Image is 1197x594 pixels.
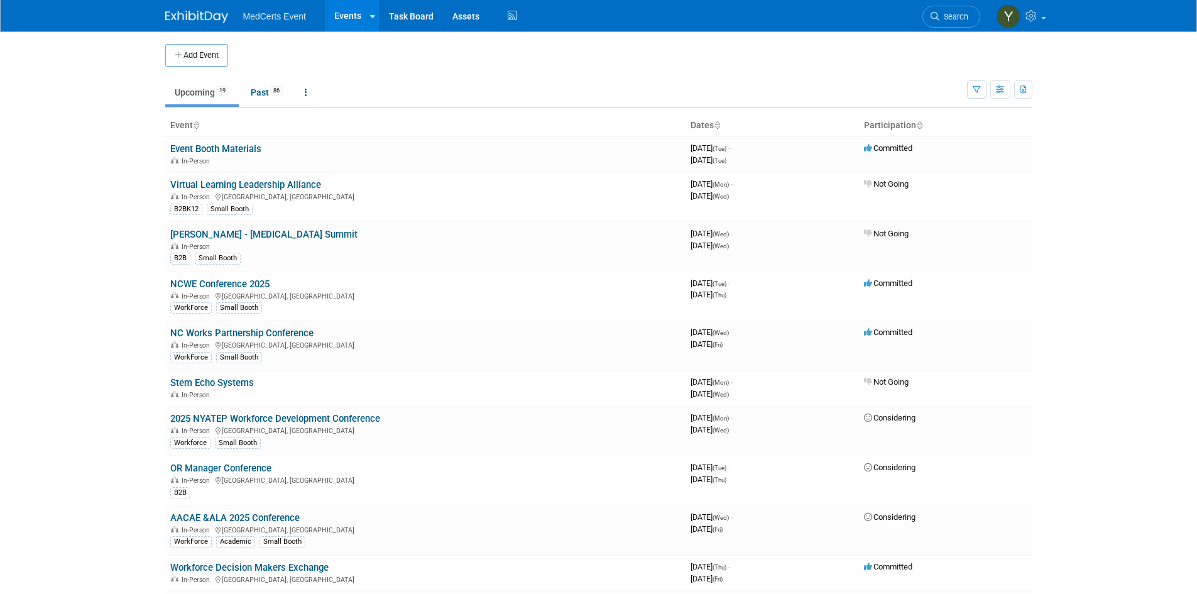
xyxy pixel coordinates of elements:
[171,243,178,249] img: In-Person Event
[170,536,212,547] div: WorkForce
[713,157,726,164] span: (Tue)
[728,562,730,571] span: -
[691,290,726,299] span: [DATE]
[170,278,270,290] a: NCWE Conference 2025
[170,327,314,339] a: NC Works Partnership Conference
[939,12,968,21] span: Search
[165,115,686,136] th: Event
[207,204,253,215] div: Small Booth
[691,574,723,583] span: [DATE]
[922,6,980,28] a: Search
[170,229,358,240] a: [PERSON_NAME] - [MEDICAL_DATA] Summit
[171,341,178,348] img: In-Person Event
[728,278,730,288] span: -
[713,329,729,336] span: (Wed)
[916,120,922,130] a: Sort by Participation Type
[864,143,912,153] span: Committed
[170,562,329,573] a: Workforce Decision Makers Exchange
[170,425,680,435] div: [GEOGRAPHIC_DATA], [GEOGRAPHIC_DATA]
[170,253,190,264] div: B2B
[713,514,729,521] span: (Wed)
[713,231,729,238] span: (Wed)
[691,327,733,337] span: [DATE]
[170,512,300,524] a: AACAE &ALA 2025 Conference
[864,377,909,387] span: Not Going
[691,475,726,484] span: [DATE]
[691,377,733,387] span: [DATE]
[691,339,723,349] span: [DATE]
[182,292,214,300] span: In-Person
[170,413,380,424] a: 2025 NYATEP Workforce Development Conference
[713,391,729,398] span: (Wed)
[728,463,730,472] span: -
[731,512,733,522] span: -
[270,86,283,96] span: 86
[170,524,680,534] div: [GEOGRAPHIC_DATA], [GEOGRAPHIC_DATA]
[691,179,733,189] span: [DATE]
[713,526,723,533] span: (Fri)
[171,526,178,532] img: In-Person Event
[864,562,912,571] span: Committed
[182,476,214,485] span: In-Person
[713,476,726,483] span: (Thu)
[713,576,723,583] span: (Fri)
[713,427,729,434] span: (Wed)
[170,352,212,363] div: WorkForce
[713,243,729,250] span: (Wed)
[731,327,733,337] span: -
[691,425,729,434] span: [DATE]
[171,157,178,163] img: In-Person Event
[171,292,178,299] img: In-Person Event
[170,475,680,485] div: [GEOGRAPHIC_DATA], [GEOGRAPHIC_DATA]
[691,524,723,534] span: [DATE]
[216,86,229,96] span: 19
[195,253,241,264] div: Small Booth
[691,229,733,238] span: [DATE]
[864,179,909,189] span: Not Going
[859,115,1032,136] th: Participation
[182,427,214,435] span: In-Person
[241,80,293,104] a: Past86
[170,143,261,155] a: Event Booth Materials
[731,377,733,387] span: -
[170,377,254,388] a: Stem Echo Systems
[731,229,733,238] span: -
[691,241,729,250] span: [DATE]
[713,181,729,188] span: (Mon)
[731,179,733,189] span: -
[691,512,733,522] span: [DATE]
[731,413,733,422] span: -
[170,290,680,300] div: [GEOGRAPHIC_DATA], [GEOGRAPHIC_DATA]
[170,463,271,474] a: OR Manager Conference
[165,44,228,67] button: Add Event
[182,341,214,349] span: In-Person
[864,512,916,522] span: Considering
[171,576,178,582] img: In-Person Event
[170,302,212,314] div: WorkForce
[182,391,214,399] span: In-Person
[713,341,723,348] span: (Fri)
[713,564,726,571] span: (Thu)
[686,115,859,136] th: Dates
[864,463,916,472] span: Considering
[691,389,729,399] span: [DATE]
[864,413,916,422] span: Considering
[691,463,730,472] span: [DATE]
[182,526,214,534] span: In-Person
[170,191,680,201] div: [GEOGRAPHIC_DATA], [GEOGRAPHIC_DATA]
[171,476,178,483] img: In-Person Event
[728,143,730,153] span: -
[170,574,680,584] div: [GEOGRAPHIC_DATA], [GEOGRAPHIC_DATA]
[170,179,321,190] a: Virtual Learning Leadership Alliance
[215,437,261,449] div: Small Booth
[691,143,730,153] span: [DATE]
[714,120,720,130] a: Sort by Start Date
[713,280,726,287] span: (Tue)
[864,327,912,337] span: Committed
[260,536,305,547] div: Small Booth
[170,437,210,449] div: Workforce
[691,278,730,288] span: [DATE]
[216,536,255,547] div: Academic
[864,278,912,288] span: Committed
[171,427,178,433] img: In-Person Event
